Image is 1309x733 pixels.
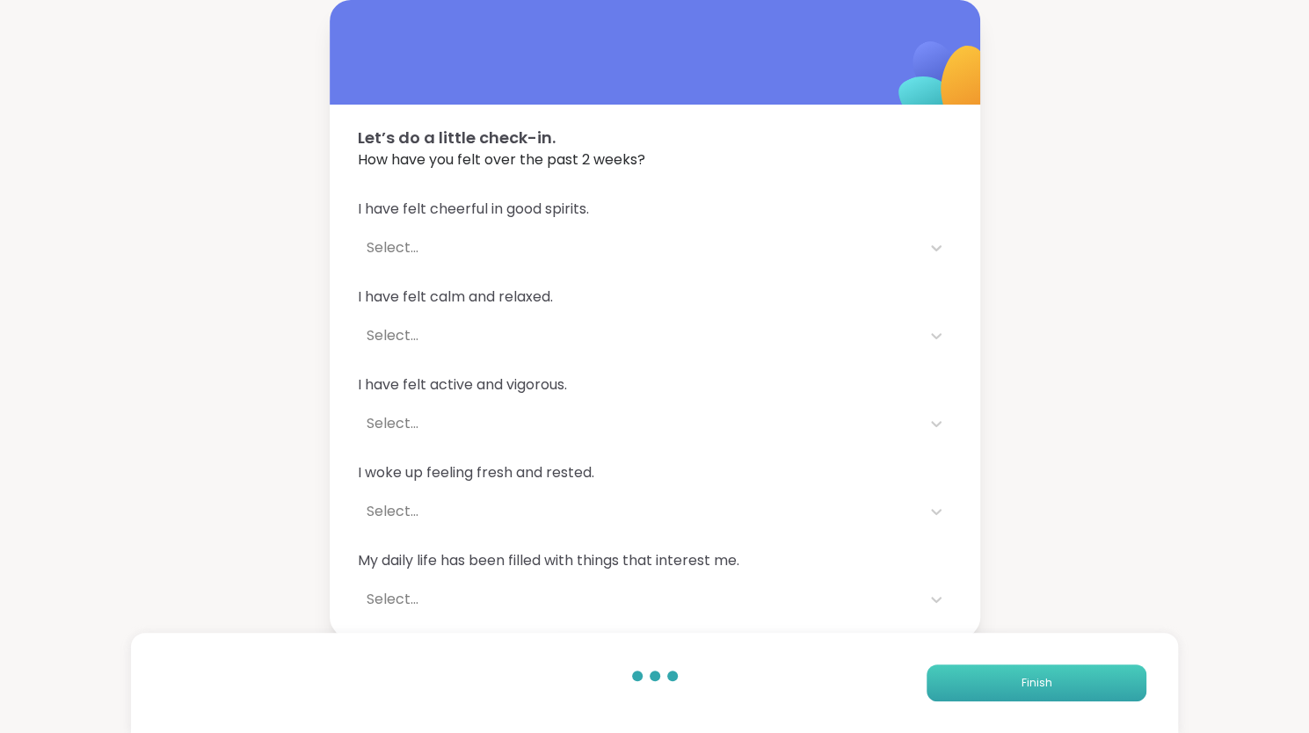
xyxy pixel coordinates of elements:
span: Let’s do a little check-in. [358,126,952,149]
span: Finish [1022,675,1052,691]
span: I have felt active and vigorous. [358,374,952,396]
span: I have felt cheerful in good spirits. [358,199,952,220]
span: I have felt calm and relaxed. [358,287,952,308]
div: Select... [367,325,912,346]
div: Select... [367,501,912,522]
span: I woke up feeling fresh and rested. [358,462,952,483]
button: Finish [927,664,1146,701]
div: Select... [367,413,912,434]
div: Select... [367,589,912,610]
span: How have you felt over the past 2 weeks? [358,149,952,171]
div: Select... [367,237,912,258]
span: My daily life has been filled with things that interest me. [358,550,952,571]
